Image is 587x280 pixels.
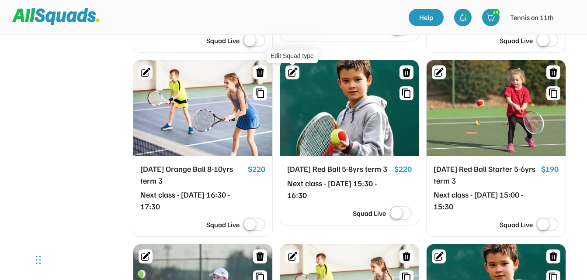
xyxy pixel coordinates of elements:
div: Squad Live [353,208,386,219]
div: Squad Live [500,219,533,230]
div: Next class - [DATE] 16:30 - 17:30 [140,189,244,212]
a: Help [409,9,444,26]
div: [DATE] Red Ball 5-8yrs term 3 [287,163,391,175]
img: IMG_2979.png [559,9,577,26]
div: Squad Live [206,219,240,230]
div: Next class - [DATE] 15:30 - 16:30 [287,178,391,201]
img: bell-03%20%281%29.svg [458,13,467,22]
div: Next class - [DATE] 15:00 - 15:30 [434,189,538,212]
div: [DATE] Orange Ball 8-10yrs term 3 [140,163,244,187]
div: Squad Live [206,35,240,46]
div: Squad Live [500,35,533,46]
img: Squad%20Logo.svg [12,8,100,25]
div: $190 [541,163,559,175]
div: $220 [248,163,265,175]
div: Tennis on 11th [510,12,554,23]
img: shopping-cart-01%20%281%29.svg [486,13,495,22]
div: [DATE] Red Ball Starter 5-6yrs term 3 [434,163,538,187]
div: 29 [492,9,499,16]
div: $220 [394,163,412,175]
